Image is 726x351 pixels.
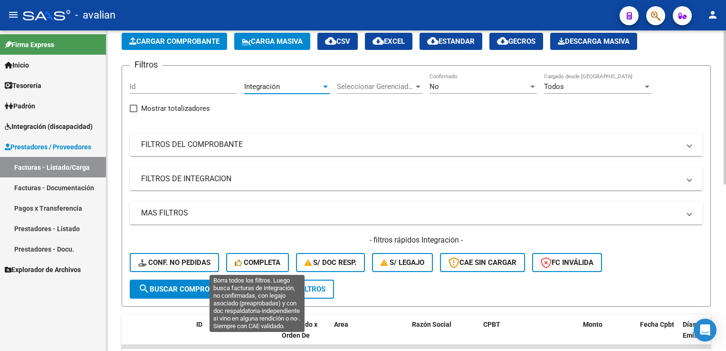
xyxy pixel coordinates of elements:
button: Estandar [420,33,482,50]
mat-icon: delete [257,283,268,294]
mat-icon: search [138,283,150,294]
span: S/ legajo [381,258,424,267]
mat-icon: menu [8,9,19,20]
button: Buscar Comprobante [130,280,241,299]
mat-expansion-panel-header: FILTROS DEL COMPROBANTE [130,133,703,156]
span: Fecha Cpbt [640,321,674,328]
span: S/ Doc Resp. [305,258,357,267]
span: - avalian [75,5,115,26]
span: CAE [244,321,256,328]
app-download-masive: Descarga masiva de comprobantes (adjuntos) [550,33,637,50]
span: Carga Masiva [242,37,303,46]
button: Conf. no pedidas [130,253,219,272]
span: Cargar Comprobante [129,37,220,46]
button: Cargar Comprobante [122,33,227,50]
span: CSV [325,37,350,46]
mat-icon: cloud_download [427,35,439,47]
span: CPBT [483,321,500,328]
span: Estandar [427,37,475,46]
span: EXCEL [373,37,405,46]
span: Area [334,321,348,328]
span: Todos [544,82,564,91]
span: Prestadores / Proveedores [5,142,91,152]
span: Padrón [5,101,35,111]
button: S/ Doc Resp. [296,253,365,272]
span: CAE SIN CARGAR [449,258,516,267]
span: Monto [583,321,602,328]
button: CSV [317,33,358,50]
button: FC Inválida [532,253,602,272]
button: Borrar Filtros [248,280,334,299]
span: Días desde Emisión [683,321,716,339]
span: Completa [235,258,280,267]
button: Carga Masiva [234,33,310,50]
mat-expansion-panel-header: FILTROS DE INTEGRACION [130,167,703,190]
mat-panel-title: FILTROS DEL COMPROBANTE [141,139,680,150]
span: Facturado x Orden De [282,321,317,339]
span: Tesorería [5,80,41,91]
span: Descarga Masiva [558,37,630,46]
span: Mostrar totalizadores [141,103,210,114]
span: ID [196,321,202,328]
h4: - filtros rápidos Integración - [130,235,703,245]
span: Seleccionar Gerenciador [337,82,414,91]
span: Buscar Comprobante [138,285,232,293]
button: S/ legajo [372,253,433,272]
mat-expansion-panel-header: MAS FILTROS [130,202,703,224]
span: Razón Social [412,321,451,328]
span: Integración [244,82,280,91]
span: Inicio [5,60,29,70]
span: Firma Express [5,39,54,50]
mat-icon: cloud_download [497,35,508,47]
mat-panel-title: FILTROS DE INTEGRACION [141,174,680,184]
span: Explorador de Archivos [5,264,81,275]
button: Descarga Masiva [550,33,637,50]
mat-panel-title: MAS FILTROS [141,208,680,218]
button: Gecros [489,33,543,50]
button: EXCEL [365,33,412,50]
h3: Filtros [130,58,162,71]
span: Integración (discapacidad) [5,121,93,132]
span: FC Inválida [541,258,593,267]
mat-icon: person [707,9,718,20]
button: CAE SIN CARGAR [440,253,525,272]
span: Borrar Filtros [257,285,325,293]
span: No [430,82,439,91]
button: Completa [226,253,289,272]
span: Conf. no pedidas [138,258,210,267]
mat-icon: cloud_download [325,35,336,47]
mat-icon: cloud_download [373,35,384,47]
span: Gecros [497,37,535,46]
div: Open Intercom Messenger [694,319,716,341]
